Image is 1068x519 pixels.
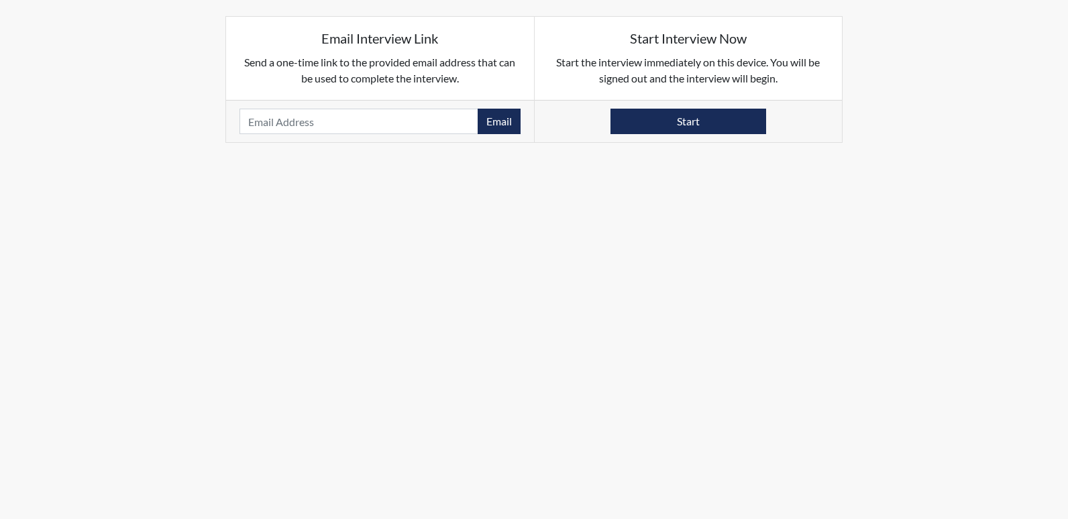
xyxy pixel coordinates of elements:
[478,109,521,134] button: Email
[239,109,478,134] input: Email Address
[239,30,521,46] h5: Email Interview Link
[610,109,766,134] button: Start
[548,54,829,86] p: Start the interview immediately on this device. You will be signed out and the interview will begin.
[239,54,521,86] p: Send a one-time link to the provided email address that can be used to complete the interview.
[548,30,829,46] h5: Start Interview Now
